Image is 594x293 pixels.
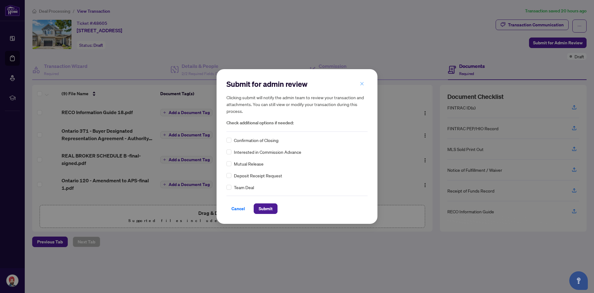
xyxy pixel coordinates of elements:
[234,137,278,144] span: Confirmation of Closing
[234,149,301,155] span: Interested in Commission Advance
[226,203,250,214] button: Cancel
[254,203,278,214] button: Submit
[231,204,245,214] span: Cancel
[234,184,254,191] span: Team Deal
[360,82,364,86] span: close
[259,204,273,214] span: Submit
[226,94,368,114] h5: Clicking submit will notify the admin team to review your transaction and attachments. You can st...
[226,79,368,89] h2: Submit for admin review
[234,172,282,179] span: Deposit Receipt Request
[226,119,368,127] span: Check additional options if needed:
[234,160,264,167] span: Mutual Release
[569,271,588,290] button: Open asap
